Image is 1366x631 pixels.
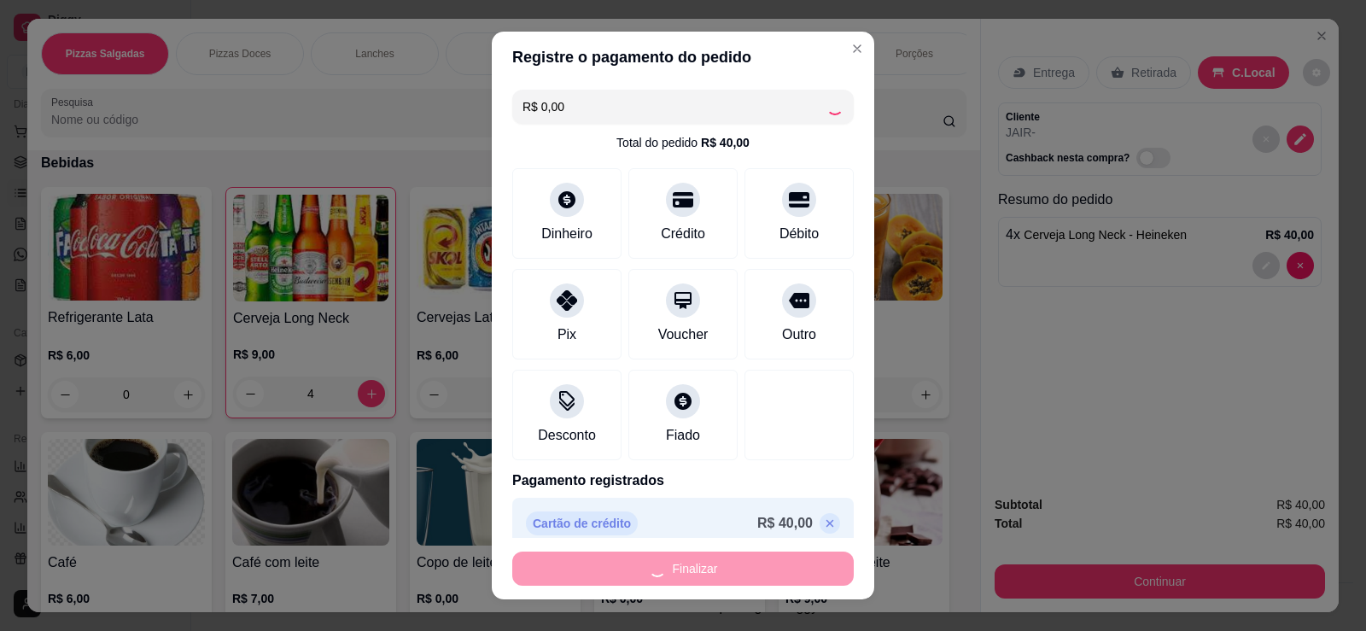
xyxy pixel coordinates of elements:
[658,324,709,345] div: Voucher
[779,224,819,244] div: Débito
[782,324,816,345] div: Outro
[757,513,813,534] p: R$ 40,00
[526,511,638,535] p: Cartão de crédito
[616,134,750,151] div: Total do pedido
[557,324,576,345] div: Pix
[492,32,874,83] header: Registre o pagamento do pedido
[538,425,596,446] div: Desconto
[541,224,593,244] div: Dinheiro
[522,90,826,124] input: Ex.: hambúrguer de cordeiro
[661,224,705,244] div: Crédito
[512,470,854,491] p: Pagamento registrados
[666,425,700,446] div: Fiado
[701,134,750,151] div: R$ 40,00
[826,98,844,115] div: Loading
[844,35,871,62] button: Close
